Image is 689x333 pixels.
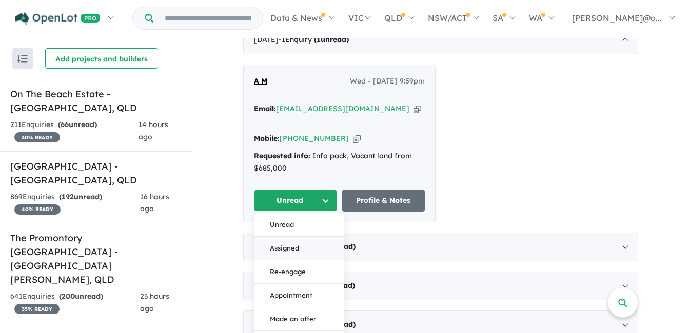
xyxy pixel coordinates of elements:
[254,190,337,212] button: Unread
[254,151,310,160] strong: Requested info:
[14,132,60,142] span: 30 % READY
[10,191,140,216] div: 869 Enquir ies
[10,231,182,286] h5: The Promontory [GEOGRAPHIC_DATA] - [GEOGRAPHIC_DATA][PERSON_NAME] , QLD
[45,48,158,69] button: Add projects and builders
[58,120,97,129] strong: ( unread)
[254,134,280,143] strong: Mobile:
[17,55,28,63] img: sort.svg
[317,35,321,44] span: 1
[279,35,349,44] span: - 1 Enquir y
[10,290,140,315] div: 641 Enquir ies
[314,35,349,44] strong: ( unread)
[10,87,182,115] h5: On The Beach Estate - [GEOGRAPHIC_DATA] , QLD
[254,104,276,113] strong: Email:
[59,292,103,301] strong: ( unread)
[254,284,344,307] button: Appointment
[243,233,638,261] div: [DATE]
[59,192,102,201] strong: ( unread)
[14,304,60,314] span: 35 % READY
[342,190,425,212] a: Profile & Notes
[350,75,425,88] span: Wed - [DATE] 9:59pm
[155,7,261,29] input: Try estate name, suburb, builder or developer
[139,120,168,141] span: 14 hours ago
[140,192,169,214] span: 16 hours ago
[243,26,638,54] div: [DATE]
[572,13,662,23] span: [PERSON_NAME]@o...
[254,307,344,331] button: Made an offer
[254,75,267,88] a: A M
[62,292,75,301] span: 200
[10,159,182,187] h5: [GEOGRAPHIC_DATA] - [GEOGRAPHIC_DATA] , QLD
[14,204,61,215] span: 40 % READY
[62,192,74,201] span: 192
[280,134,349,143] a: [PHONE_NUMBER]
[243,272,638,300] div: [DATE]
[353,133,361,144] button: Copy
[254,150,425,175] div: Info pack, Vacant land from $685,000
[414,103,421,114] button: Copy
[276,104,409,113] a: [EMAIL_ADDRESS][DOMAIN_NAME]
[254,260,344,284] button: Re-engage
[15,12,101,25] img: Openlot PRO Logo White
[140,292,169,313] span: 23 hours ago
[254,76,267,86] span: A M
[254,237,344,260] button: Assigned
[254,213,344,237] button: Unread
[10,119,139,143] div: 211 Enquir ies
[61,120,69,129] span: 66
